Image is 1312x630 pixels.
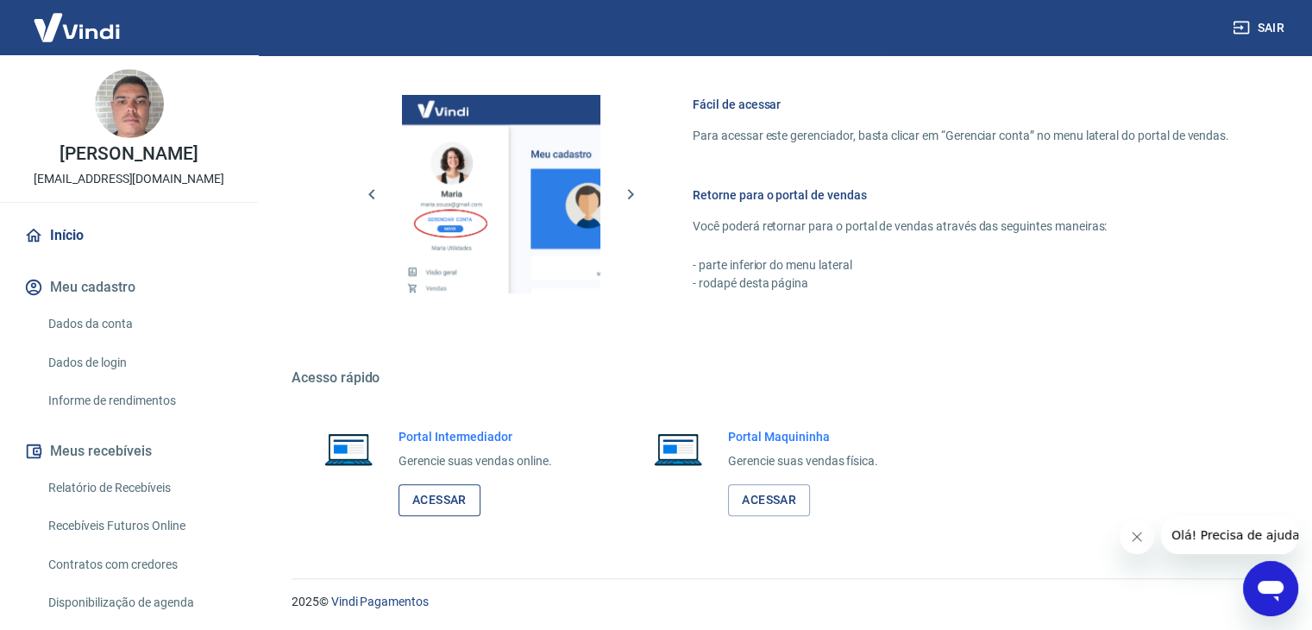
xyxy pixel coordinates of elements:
a: Disponibilização de agenda [41,585,237,621]
p: - rodapé desta página [693,274,1229,293]
p: - parte inferior do menu lateral [693,256,1229,274]
a: Início [21,217,237,255]
a: Dados de login [41,345,237,381]
h6: Portal Intermediador [399,428,552,445]
h6: Retorne para o portal de vendas [693,186,1229,204]
p: [EMAIL_ADDRESS][DOMAIN_NAME] [34,170,224,188]
p: [PERSON_NAME] [60,145,198,163]
button: Sair [1229,12,1291,44]
button: Meus recebíveis [21,432,237,470]
iframe: Mensagem da empresa [1161,516,1298,554]
img: Imagem da dashboard mostrando o botão de gerenciar conta na sidebar no lado esquerdo [402,95,600,293]
a: Vindi Pagamentos [331,595,429,608]
p: Para acessar este gerenciador, basta clicar em “Gerenciar conta” no menu lateral do portal de ven... [693,127,1229,145]
a: Acessar [728,484,810,516]
img: Imagem de um notebook aberto [312,428,385,469]
h6: Fácil de acessar [693,96,1229,113]
iframe: Fechar mensagem [1120,520,1154,554]
a: Acessar [399,484,480,516]
a: Contratos com credores [41,547,237,583]
h6: Portal Maquininha [728,428,878,445]
img: Vindi [21,1,133,54]
button: Meu cadastro [21,268,237,306]
a: Informe de rendimentos [41,383,237,419]
p: 2025 © [292,593,1271,611]
a: Recebíveis Futuros Online [41,508,237,544]
h5: Acesso rápido [292,369,1271,387]
p: Gerencie suas vendas física. [728,452,878,470]
img: 926c815c-33f8-4ec3-9d7d-7dc290cf3a0a.jpeg [95,69,164,138]
a: Dados da conta [41,306,237,342]
a: Relatório de Recebíveis [41,470,237,506]
img: Imagem de um notebook aberto [642,428,714,469]
p: Você poderá retornar para o portal de vendas através das seguintes maneiras: [693,217,1229,236]
p: Gerencie suas vendas online. [399,452,552,470]
iframe: Botão para abrir a janela de mensagens [1243,561,1298,616]
span: Olá! Precisa de ajuda? [10,12,145,26]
